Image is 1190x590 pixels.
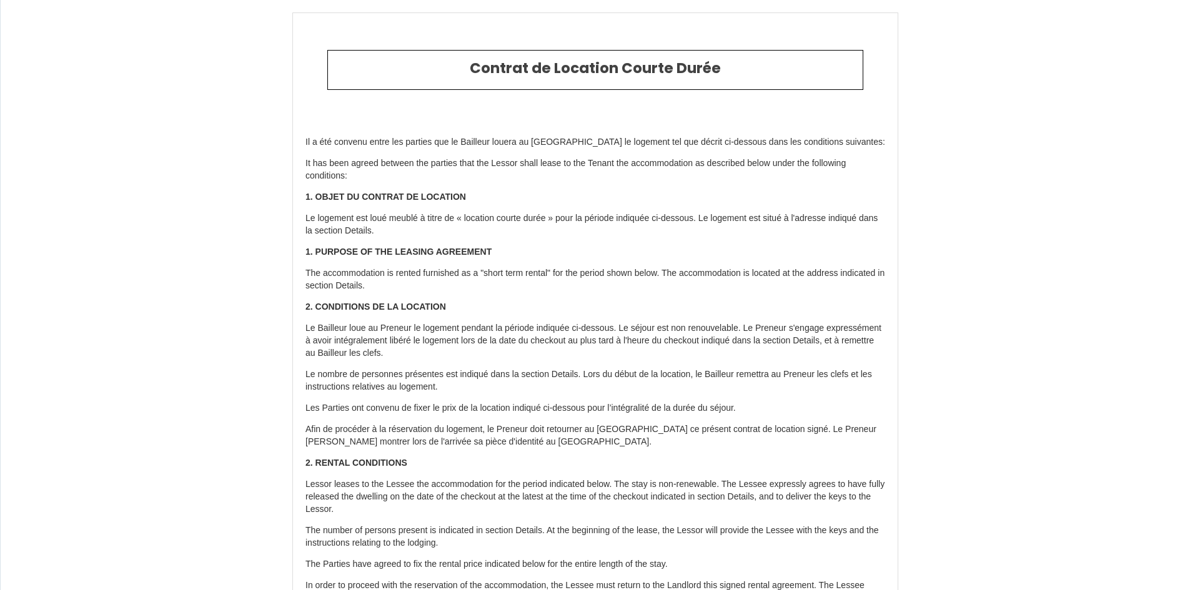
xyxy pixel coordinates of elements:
[305,558,885,571] p: The Parties have agreed to fix the rental price indicated below for the entire length of the stay.
[305,157,885,182] p: It has been agreed between the parties that the Lessor shall lease to the Tenant the accommodatio...
[305,458,407,468] strong: 2. RENTAL CONDITIONS
[305,524,885,549] p: The number of persons present is indicated in section Details. At the beginning of the lease, the...
[305,136,885,149] p: Il a été convenu entre les parties que le Bailleur louera au [GEOGRAPHIC_DATA] le logement tel qu...
[337,60,853,77] h2: Contrat de Location Courte Durée
[305,322,885,360] p: Le Bailleur loue au Preneur le logement pendant la période indiquée ci-dessous. Le séjour est non...
[305,302,446,312] strong: 2. CONDITIONS DE LA LOCATION
[305,192,466,202] strong: 1. OBJET DU CONTRAT DE LOCATION
[305,478,885,516] p: Lessor leases to the Lessee the accommodation for the period indicated below. The stay is non-ren...
[305,402,885,415] p: Les Parties ont convenu de fixer le prix de la location indiqué ci-dessous pour l’intégralité de ...
[305,368,885,393] p: Le nombre de personnes présentes est indiqué dans la section Details. Lors du début de la locatio...
[305,423,885,448] p: Afin de procéder à la réservation du logement, le Preneur doit retourner au [GEOGRAPHIC_DATA] ce ...
[305,247,492,257] strong: 1. PURPOSE OF THE LEASING AGREEMENT
[305,212,885,237] p: Le logement est loué meublé à titre de « location courte durée » pour la période indiquée ci-dess...
[305,267,885,292] p: The accommodation is rented furnished as a "short term rental" for the period shown below. The ac...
